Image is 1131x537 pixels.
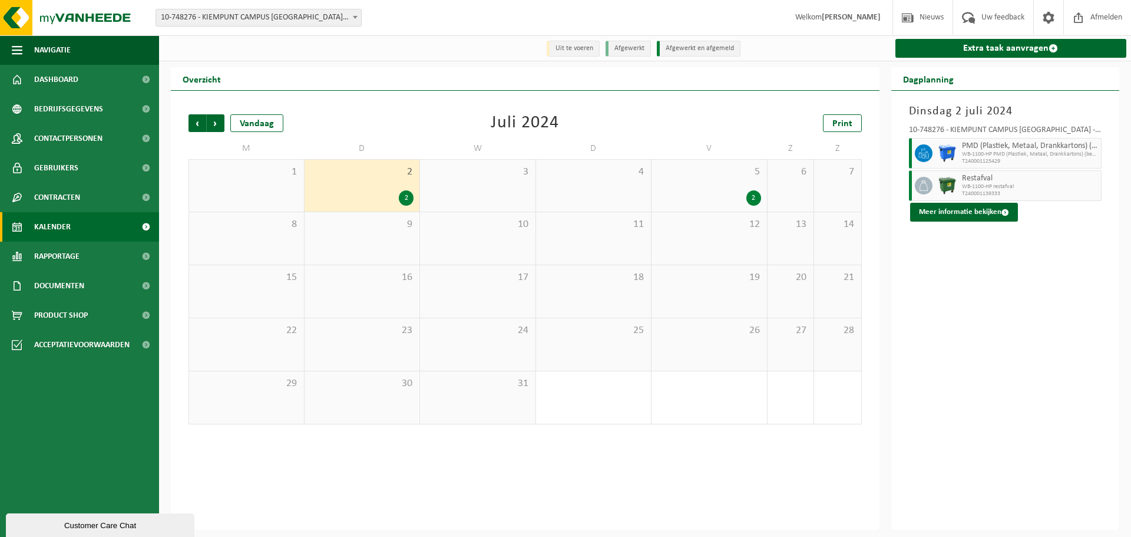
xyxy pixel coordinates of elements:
[188,138,305,159] td: M
[910,203,1018,222] button: Meer informatie bekijken
[820,166,855,179] span: 7
[34,271,84,301] span: Documenten
[814,138,861,159] td: Z
[230,114,283,132] div: Vandaag
[773,271,808,284] span: 20
[34,301,88,330] span: Product Shop
[909,126,1102,138] div: 10-748276 - KIEMPUNT CAMPUS [GEOGRAPHIC_DATA] - ASSENEDE
[938,177,956,195] img: WB-1100-HPE-GN-01
[657,271,761,284] span: 19
[606,41,651,57] li: Afgewerkt
[657,324,761,337] span: 26
[34,65,78,94] span: Dashboard
[195,324,298,337] span: 22
[188,114,206,132] span: Vorige
[542,166,646,179] span: 4
[195,218,298,231] span: 8
[34,242,80,271] span: Rapportage
[420,138,536,159] td: W
[820,271,855,284] span: 21
[207,114,224,132] span: Volgende
[773,324,808,337] span: 27
[491,114,559,132] div: Juli 2024
[34,35,71,65] span: Navigatie
[310,218,414,231] span: 9
[823,114,862,132] a: Print
[938,144,956,162] img: WB-1100-HPE-BE-01
[773,218,808,231] span: 13
[962,158,1099,165] span: T240001125429
[34,183,80,212] span: Contracten
[305,138,421,159] td: D
[536,138,652,159] td: D
[34,153,78,183] span: Gebruikers
[773,166,808,179] span: 6
[34,94,103,124] span: Bedrijfsgegevens
[820,218,855,231] span: 14
[657,41,740,57] li: Afgewerkt en afgemeld
[909,103,1102,120] h3: Dinsdag 2 juli 2024
[426,377,530,390] span: 31
[962,190,1099,197] span: T240001139333
[652,138,768,159] td: V
[657,218,761,231] span: 12
[156,9,362,27] span: 10-748276 - KIEMPUNT CAMPUS ASSENEDE - ASSENEDE
[156,9,361,26] span: 10-748276 - KIEMPUNT CAMPUS ASSENEDE - ASSENEDE
[820,324,855,337] span: 28
[195,377,298,390] span: 29
[171,67,233,90] h2: Overzicht
[746,190,761,206] div: 2
[195,271,298,284] span: 15
[962,174,1099,183] span: Restafval
[426,271,530,284] span: 17
[426,324,530,337] span: 24
[310,324,414,337] span: 23
[310,271,414,284] span: 16
[657,166,761,179] span: 5
[426,218,530,231] span: 10
[542,324,646,337] span: 25
[542,271,646,284] span: 18
[426,166,530,179] span: 3
[195,166,298,179] span: 1
[310,166,414,179] span: 2
[962,183,1099,190] span: WB-1100-HP restafval
[768,138,815,159] td: Z
[34,212,71,242] span: Kalender
[6,511,197,537] iframe: chat widget
[547,41,600,57] li: Uit te voeren
[399,190,414,206] div: 2
[310,377,414,390] span: 30
[34,124,102,153] span: Contactpersonen
[962,141,1099,151] span: PMD (Plastiek, Metaal, Drankkartons) (bedrijven)
[895,39,1127,58] a: Extra taak aanvragen
[891,67,965,90] h2: Dagplanning
[962,151,1099,158] span: WB-1100-HP PMD (Plastiek, Metaal, Drankkartons) (bedrijven)
[542,218,646,231] span: 11
[34,330,130,360] span: Acceptatievoorwaarden
[832,119,852,129] span: Print
[822,13,881,22] strong: [PERSON_NAME]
